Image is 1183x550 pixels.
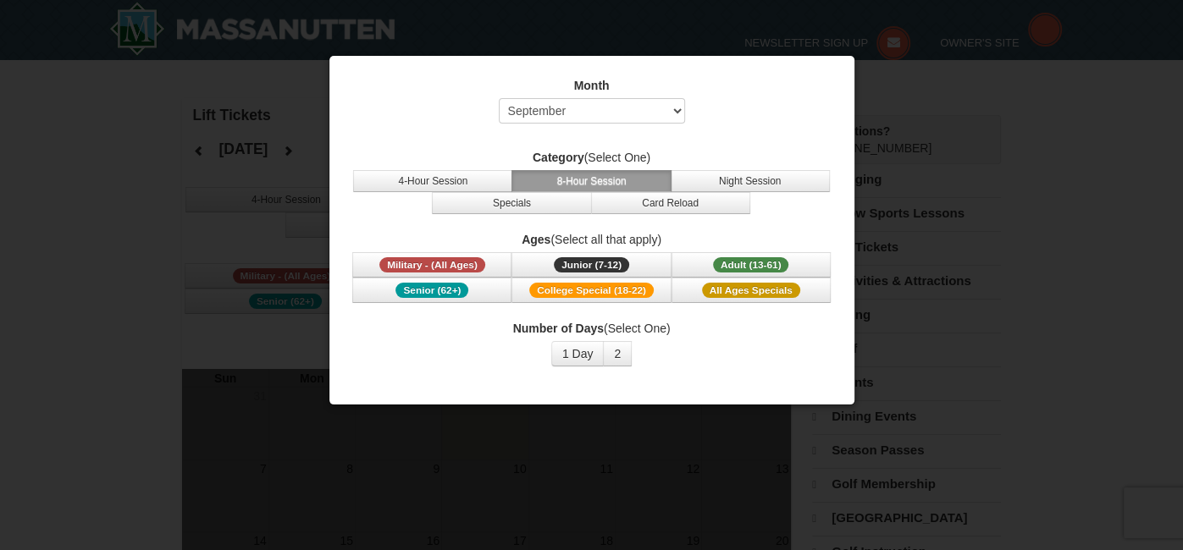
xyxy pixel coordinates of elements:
span: Adult (13-61) [713,257,789,272]
button: Night Session [671,170,830,192]
button: Junior (7-12) [511,252,671,278]
button: Senior (62+) [352,278,511,303]
button: 1 Day [551,341,605,366]
label: (Select all that apply) [351,231,833,248]
strong: Ages [522,233,550,246]
button: 4-Hour Session [353,170,512,192]
strong: Category [533,151,584,164]
button: College Special (18-22) [511,278,671,303]
span: College Special (18-22) [529,283,654,298]
label: (Select One) [351,320,833,337]
strong: Month [574,79,610,92]
strong: Number of Days [513,322,604,335]
span: Senior (62+) [395,283,468,298]
button: Adult (13-61) [672,252,831,278]
span: Junior (7-12) [554,257,629,272]
button: Specials [432,192,591,214]
span: All Ages Specials [702,283,800,298]
label: (Select One) [351,149,833,166]
button: 2 [603,341,632,366]
button: All Ages Specials [672,278,831,303]
button: Military - (All Ages) [352,252,511,278]
button: 8-Hour Session [511,170,671,192]
button: Card Reload [591,192,750,214]
span: Military - (All Ages) [379,257,485,272]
